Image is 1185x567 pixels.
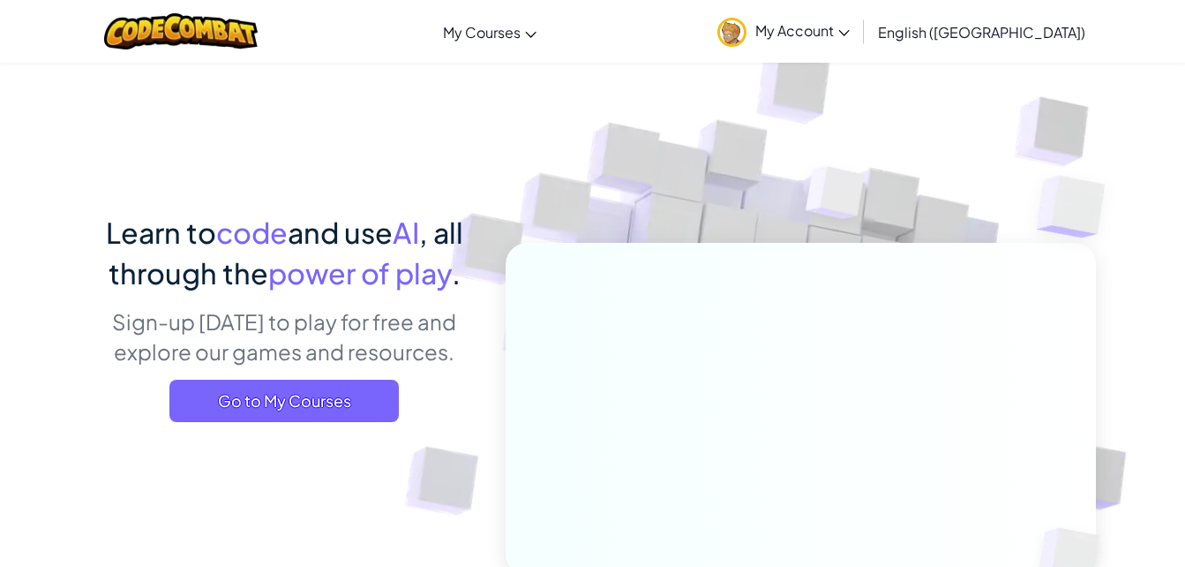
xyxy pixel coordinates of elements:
p: Sign-up [DATE] to play for free and explore our games and resources. [90,306,479,367]
a: My Courses [434,8,545,56]
span: Learn to [106,215,216,250]
img: Overlap cubes [772,132,899,263]
a: Go to My Courses [169,380,399,422]
span: and use [288,215,393,250]
span: . [452,255,461,291]
span: My Account [755,21,850,40]
span: My Courses [443,23,521,42]
a: My Account [709,4,859,59]
a: English ([GEOGRAPHIC_DATA]) [869,8,1094,56]
img: Overlap cubes [1001,132,1154,282]
span: code [216,215,288,250]
img: avatar [717,18,746,47]
span: English ([GEOGRAPHIC_DATA]) [878,23,1085,42]
span: AI [393,215,419,250]
span: power of play [268,255,452,291]
img: CodeCombat logo [104,13,259,49]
